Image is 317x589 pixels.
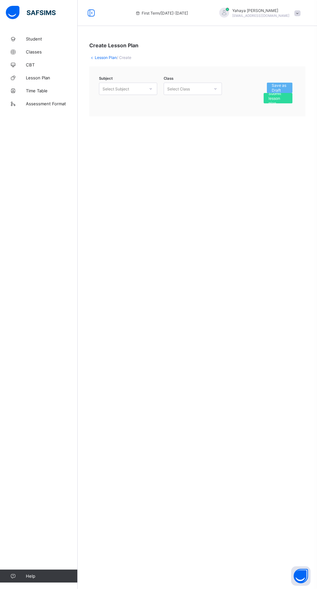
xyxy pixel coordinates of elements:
div: Select Class [167,83,190,95]
span: Save as Draft [272,83,288,93]
span: CBT [26,62,78,67]
span: Submit lesson plan [268,91,288,106]
span: Time Table [26,88,78,93]
span: Yahaya [PERSON_NAME] [232,8,290,13]
span: Student [26,36,78,41]
span: / Create [117,55,131,60]
span: Lesson Plan [26,75,78,80]
span: Classes [26,49,78,54]
span: Assessment Format [26,101,78,106]
img: safsims [6,6,56,19]
div: YahayaMoses [213,8,303,18]
span: Class [164,76,173,81]
span: Create Lesson Plan [89,42,138,49]
button: Open asap [291,566,311,586]
div: Select Subject [103,83,129,95]
span: [EMAIL_ADDRESS][DOMAIN_NAME] [232,14,290,17]
a: Lesson Plan [95,55,117,60]
span: Help [26,573,77,579]
span: Subject [99,76,113,81]
span: session/term information [135,11,188,16]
